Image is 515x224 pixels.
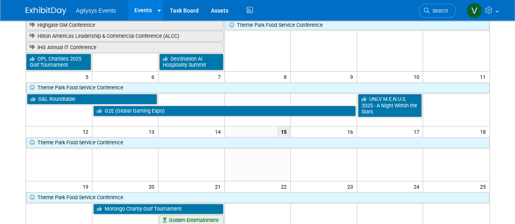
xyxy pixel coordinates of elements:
[349,72,357,82] span: 9
[479,72,489,82] span: 11
[76,7,116,14] span: Agilysys Events
[467,3,482,18] img: Vaitiare Munoz
[412,72,423,82] span: 10
[148,181,158,191] span: 20
[26,54,91,70] a: OPL Charities 2025 Golf Tournament
[283,72,290,82] span: 8
[26,31,224,41] a: Hilton Americas Leadership & Commercial Conference (ALCC)
[26,137,489,148] a: Theme Park Food Service Conference
[26,20,224,30] a: Highgate GM Conference
[214,181,224,191] span: 21
[479,126,489,137] span: 18
[151,72,158,82] span: 6
[277,126,290,137] span: 15
[217,72,224,82] span: 7
[148,126,158,137] span: 13
[26,42,224,53] a: IHG Annual IT Conference
[479,181,489,191] span: 25
[82,126,92,137] span: 12
[93,204,224,214] a: Morongo Charity Golf Tournament
[85,72,92,82] span: 5
[430,8,448,14] span: Search
[280,181,290,191] span: 22
[412,181,423,191] span: 24
[26,7,66,15] img: ExhibitDay
[27,94,158,104] a: G&L Roundtable
[26,192,489,203] a: Theme Park Food Service Conference
[419,4,456,18] a: Search
[93,106,356,116] a: G2E (Global Gaming Expo)
[226,20,489,30] a: Theme Park Food Service Conference
[26,83,489,93] a: Theme Park Food Service Conference
[346,181,357,191] span: 23
[82,181,92,191] span: 19
[412,126,423,137] span: 17
[358,94,422,117] a: UNLV M.E.N.U.S. 2025 - A Night Within the Stars
[214,126,224,137] span: 14
[346,126,357,137] span: 16
[159,54,224,70] a: Destination AI Hospitality Summit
